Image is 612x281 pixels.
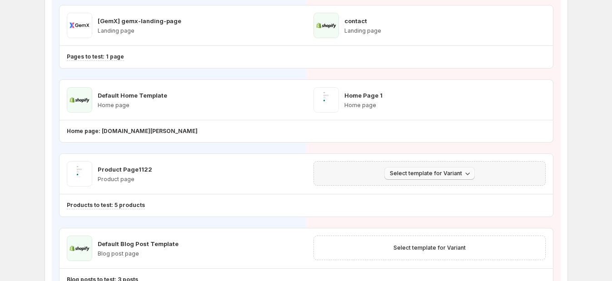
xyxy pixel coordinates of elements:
[67,53,124,60] p: Pages to test: 1 page
[388,242,471,254] button: Select template for Variant
[384,167,475,180] button: Select template for Variant
[98,239,179,248] p: Default Blog Post Template
[98,176,152,183] p: Product page
[67,128,198,135] p: Home page: [DOMAIN_NAME][PERSON_NAME]
[98,250,179,257] p: Blog post page
[98,102,167,109] p: Home page
[344,16,367,25] p: contact
[67,161,92,187] img: Product Page1122
[390,170,462,177] span: Select template for Variant
[313,87,339,113] img: Home Page 1
[67,87,92,113] img: Default Home Template
[98,165,152,174] p: Product Page1122
[344,102,383,109] p: Home page
[98,16,181,25] p: [GemX] gemx-landing-page
[98,27,181,35] p: Landing page
[344,91,383,100] p: Home Page 1
[67,13,92,38] img: [GemX] gemx-landing-page
[67,236,92,261] img: Default Blog Post Template
[344,27,381,35] p: Landing page
[313,13,339,38] img: contact
[67,202,145,209] p: Products to test: 5 products
[98,91,167,100] p: Default Home Template
[393,244,466,251] span: Select template for Variant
